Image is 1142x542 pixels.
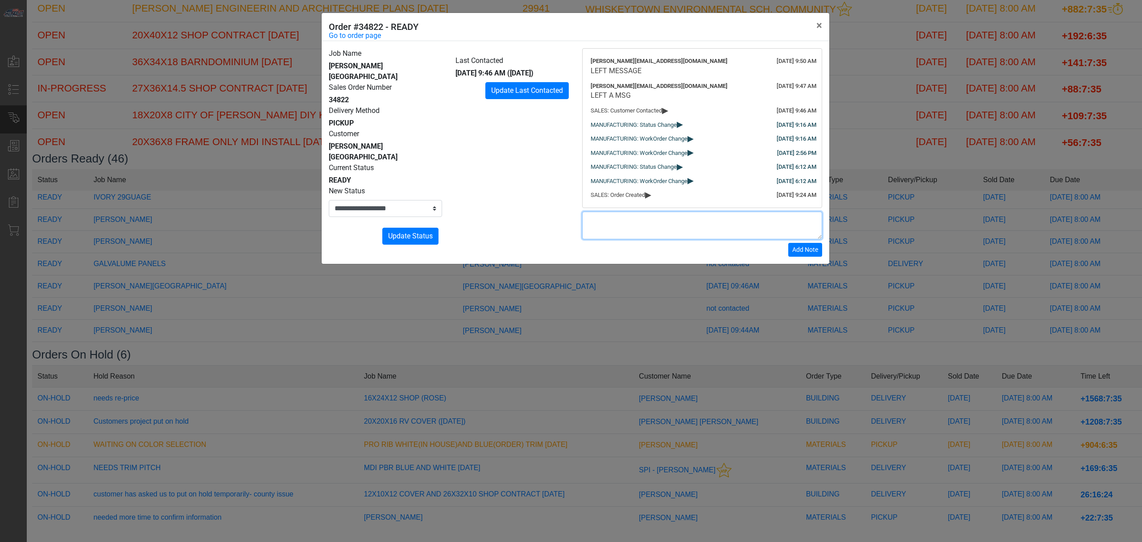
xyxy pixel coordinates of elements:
[687,149,694,155] span: ▸
[591,83,728,89] span: [PERSON_NAME][EMAIL_ADDRESS][DOMAIN_NAME]
[329,141,442,163] div: [PERSON_NAME][GEOGRAPHIC_DATA]
[591,90,814,101] div: LEFT A MSG
[777,82,816,91] div: [DATE] 9:47 AM
[329,163,374,173] label: Current Status
[645,192,651,197] span: ▸
[777,177,816,186] div: [DATE] 6:12 AM
[329,118,442,129] div: PICKUP
[777,57,816,66] div: [DATE] 9:50 AM
[382,228,439,245] button: Update Status
[329,129,359,139] label: Customer
[591,66,814,76] div: LEFT MESSAGE
[329,82,392,93] label: Sales Order Number
[792,246,818,253] span: Add Note
[591,106,814,115] div: SALES: Customer Contacted
[591,58,728,64] span: [PERSON_NAME][EMAIL_ADDRESS][DOMAIN_NAME]
[677,163,683,169] span: ▸
[329,95,442,105] div: 34822
[687,135,694,141] span: ▸
[455,69,534,77] span: [DATE] 9:46 AM ([DATE])
[388,232,433,240] span: Update Status
[329,30,381,41] a: Go to order page
[591,163,814,171] div: MANUFACTURING: Status Change
[788,243,822,257] button: Add Note
[329,105,380,116] label: Delivery Method
[329,186,365,196] label: New Status
[777,106,816,115] div: [DATE] 9:46 AM
[329,62,397,81] span: [PERSON_NAME][GEOGRAPHIC_DATA]
[591,134,814,143] div: MANUFACTURING: WorkOrder Change
[591,149,814,158] div: MANUFACTURING: WorkOrder Change
[485,82,569,99] button: Update Last Contacted
[777,163,816,171] div: [DATE] 6:12 AM
[329,175,442,186] div: READY
[777,121,816,129] div: [DATE] 9:16 AM
[809,13,829,38] button: Close
[591,191,814,200] div: SALES: Order Created
[591,121,814,129] div: MANUFACTURING: Status Change
[677,121,683,127] span: ▸
[329,20,418,33] h5: Order #34822 - READY
[687,177,694,183] span: ▸
[662,107,668,113] span: ▸
[777,134,816,143] div: [DATE] 9:16 AM
[777,191,816,200] div: [DATE] 9:24 AM
[591,177,814,186] div: MANUFACTURING: WorkOrder Change
[777,149,816,158] div: [DATE] 2:56 PM
[329,48,361,59] label: Job Name
[455,55,503,66] label: Last Contacted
